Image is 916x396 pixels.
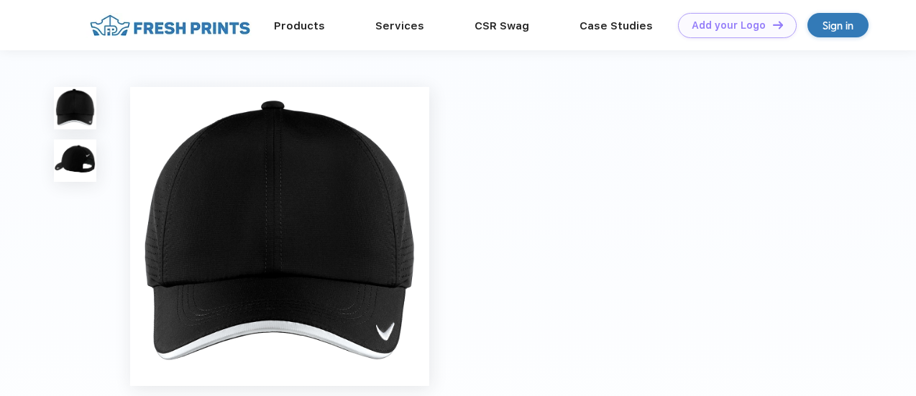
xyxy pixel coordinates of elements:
img: func=resize&h=100 [54,139,96,182]
img: func=resize&h=100 [54,87,96,129]
img: func=resize&h=640 [130,87,429,386]
div: Sign in [823,17,853,34]
a: Products [274,19,325,32]
img: fo%20logo%202.webp [86,13,255,38]
div: Add your Logo [692,19,766,32]
a: Sign in [807,13,869,37]
img: DT [773,21,783,29]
